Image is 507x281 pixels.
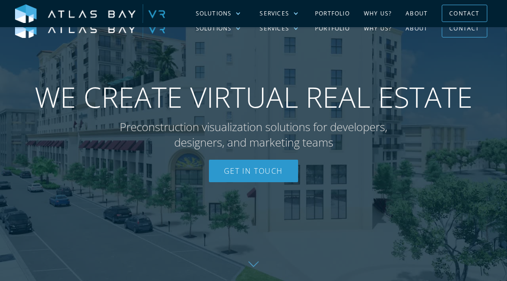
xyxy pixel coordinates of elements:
[15,4,165,24] img: Atlas Bay VR Logo
[248,261,259,267] img: Down further on page
[101,119,406,150] p: Preconstruction visualization solutions for developers, designers, and marketing teams
[196,9,232,18] div: Solutions
[250,15,308,42] div: Services
[449,21,479,36] div: Contact
[357,15,399,42] a: Why US?
[442,20,487,37] a: Contact
[209,160,298,182] a: Get In Touch
[196,24,232,33] div: Solutions
[260,9,289,18] div: Services
[35,80,473,114] span: WE CREATE VIRTUAL REAL ESTATE
[399,15,435,42] a: About
[442,5,487,22] a: Contact
[449,6,479,21] div: Contact
[186,15,251,42] div: Solutions
[15,19,165,39] img: Atlas Bay VR Logo
[260,24,289,33] div: Services
[308,15,357,42] a: Portfolio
